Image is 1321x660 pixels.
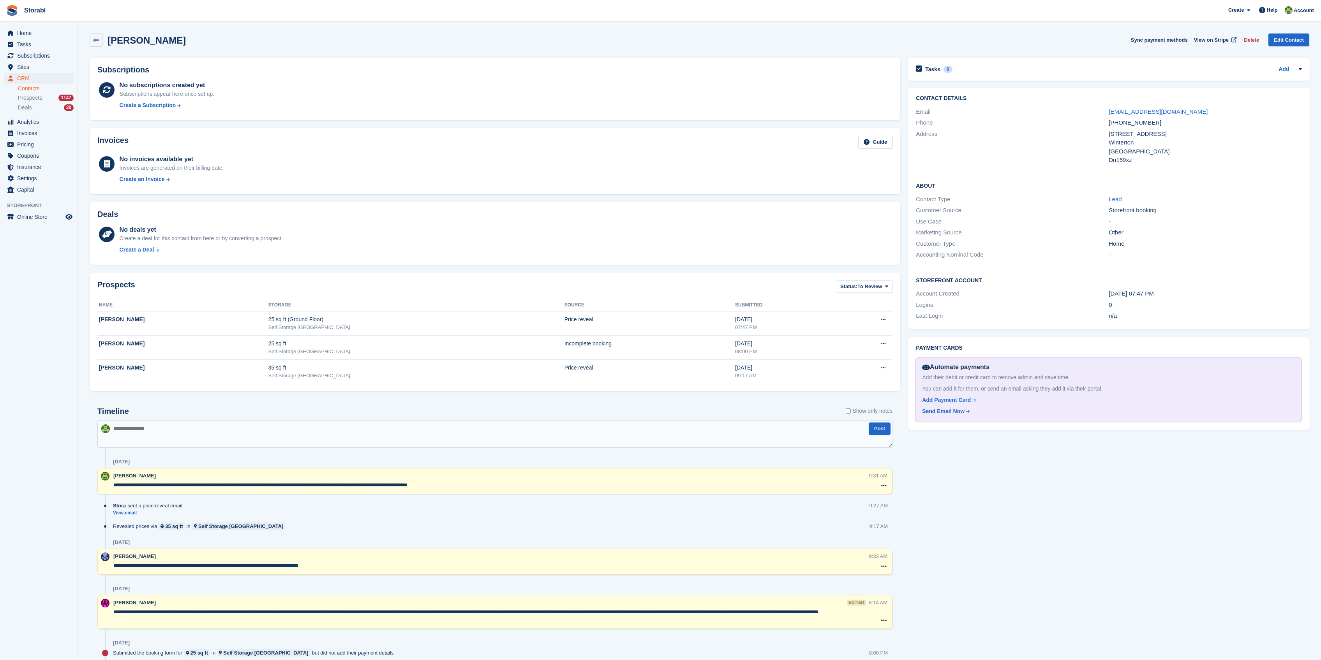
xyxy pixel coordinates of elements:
[17,139,64,150] span: Pricing
[4,184,74,195] a: menu
[564,315,735,324] div: Price reveal
[840,283,857,290] span: Status:
[869,649,888,656] div: 8:00 PM
[120,90,215,98] div: Subscriptions appear here once set up.
[916,301,1109,310] div: Logins
[101,424,110,433] img: Shurrelle Harrington
[113,502,126,509] span: Stora
[916,118,1109,127] div: Phone
[18,85,74,92] a: Contacts
[916,195,1109,204] div: Contact Type
[564,299,735,312] th: Source
[564,340,735,348] div: Incomplete booking
[735,299,834,312] th: Submitted
[101,472,109,480] img: Shurrelle Harrington
[17,116,64,127] span: Analytics
[101,553,109,561] img: Tegan Ewart
[192,523,286,530] a: Self Storage [GEOGRAPHIC_DATA]
[120,225,283,234] div: No deals yet
[1241,33,1262,46] button: Delete
[113,600,156,605] span: [PERSON_NAME]
[268,324,564,331] div: Self Storage [GEOGRAPHIC_DATA]
[735,348,834,356] div: 08:00 PM
[101,599,109,607] img: Helen Morton
[17,128,64,139] span: Invoices
[735,364,834,372] div: [DATE]
[735,324,834,331] div: 07:47 PM
[120,164,224,172] div: Invoices are generated on their billing date.
[1109,138,1302,147] div: Winterton
[113,523,289,530] div: Revealed prices via in
[847,600,866,605] div: edited
[120,175,224,183] a: Create an Invoice
[97,136,129,149] h2: Invoices
[190,649,208,656] div: 25 sq ft
[1268,33,1309,46] a: Edit Contact
[120,246,283,254] a: Create a Deal
[97,280,135,295] h2: Prospects
[1285,6,1293,14] img: Shurrelle Harrington
[869,553,888,560] div: 9:33 AM
[564,364,735,372] div: Price reveal
[268,340,564,348] div: 25 sq ft
[17,173,64,184] span: Settings
[97,299,268,312] th: Name
[922,396,971,404] div: Add Payment Card
[735,340,834,348] div: [DATE]
[4,73,74,84] a: menu
[1109,196,1122,202] a: Lead
[217,649,310,656] a: Self Storage [GEOGRAPHIC_DATA]
[113,502,186,509] div: sent a price reveal email
[869,523,888,530] div: 9:17 AM
[944,66,952,73] div: 0
[268,364,564,372] div: 35 sq ft
[1109,228,1302,237] div: Other
[97,65,892,74] h2: Subscriptions
[268,315,564,324] div: 25 sq ft (Ground Floor)
[4,139,74,150] a: menu
[4,173,74,184] a: menu
[113,586,130,592] div: [DATE]
[17,150,64,161] span: Coupons
[916,312,1109,320] div: Last Login
[1109,250,1302,259] div: -
[857,283,882,290] span: To Review
[120,246,154,254] div: Create a Deal
[113,640,130,646] div: [DATE]
[916,239,1109,248] div: Customer Type
[120,101,215,109] a: Create a Subscription
[17,73,64,84] span: CRM
[120,175,165,183] div: Create an Invoice
[735,315,834,324] div: [DATE]
[916,130,1109,165] div: Address
[17,211,64,222] span: Online Store
[268,348,564,356] div: Self Storage [GEOGRAPHIC_DATA]
[4,62,74,72] a: menu
[869,472,888,479] div: 9:31 AM
[846,407,851,415] input: Show only notes
[64,212,74,222] a: Preview store
[4,116,74,127] a: menu
[108,35,186,46] h2: [PERSON_NAME]
[17,28,64,39] span: Home
[17,162,64,172] span: Insurance
[21,4,49,17] a: Storabl
[922,407,965,415] div: Send Email Now
[113,553,156,559] span: [PERSON_NAME]
[64,104,74,111] div: 30
[4,28,74,39] a: menu
[1109,156,1302,165] div: Dn159xz
[99,340,268,348] div: [PERSON_NAME]
[113,510,186,516] a: View email
[120,101,176,109] div: Create a Subscription
[735,372,834,380] div: 09:17 AM
[268,299,564,312] th: Storage
[1279,65,1289,74] a: Add
[858,136,892,149] a: Guide
[1109,147,1302,156] div: [GEOGRAPHIC_DATA]
[113,539,130,546] div: [DATE]
[17,62,64,72] span: Sites
[4,50,74,61] a: menu
[1109,301,1302,310] div: 0
[99,364,268,372] div: [PERSON_NAME]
